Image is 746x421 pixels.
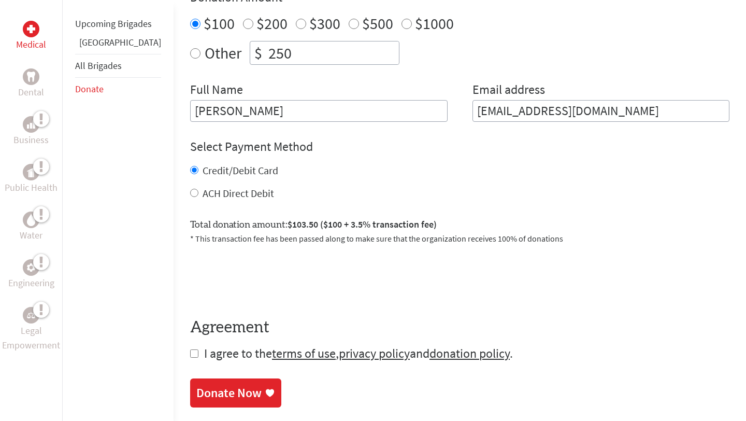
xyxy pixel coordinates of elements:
[362,13,393,33] label: $500
[27,25,35,33] img: Medical
[5,180,58,195] p: Public Health
[472,100,730,122] input: Your Email
[2,307,60,353] a: Legal EmpowermentLegal Empowerment
[27,312,35,318] img: Legal Empowerment
[23,68,39,85] div: Dental
[23,307,39,324] div: Legal Empowerment
[8,259,54,290] a: EngineeringEngineering
[75,83,104,95] a: Donate
[18,85,44,100] p: Dental
[23,259,39,276] div: Engineering
[75,12,161,35] li: Upcoming Brigades
[27,120,35,129] img: Business
[196,385,262,401] div: Donate Now
[23,21,39,37] div: Medical
[472,81,545,100] label: Email address
[266,41,399,64] input: Enter Amount
[18,68,44,100] a: DentalDental
[415,13,454,33] label: $1000
[190,217,437,232] label: Total donation amount:
[190,81,243,100] label: Full Name
[2,324,60,353] p: Legal Empowerment
[190,318,729,337] h4: Agreement
[79,36,161,48] a: [GEOGRAPHIC_DATA]
[75,78,161,101] li: Donate
[23,116,39,133] div: Business
[5,164,58,195] a: Public HealthPublic Health
[256,13,288,33] label: $200
[13,133,49,147] p: Business
[75,35,161,54] li: Panama
[250,41,266,64] div: $
[75,18,152,30] a: Upcoming Brigades
[8,276,54,290] p: Engineering
[190,257,348,298] iframe: reCAPTCHA
[23,212,39,228] div: Water
[27,167,35,177] img: Public Health
[23,164,39,180] div: Public Health
[16,37,46,52] p: Medical
[16,21,46,52] a: MedicalMedical
[205,41,241,65] label: Other
[75,54,161,78] li: All Brigades
[190,100,448,122] input: Enter Full Name
[190,138,729,155] h4: Select Payment Method
[429,345,510,361] a: donation policy
[27,263,35,272] img: Engineering
[204,345,513,361] span: I agree to the , and .
[190,378,281,408] a: Donate Now
[272,345,336,361] a: terms of use
[75,60,122,72] a: All Brigades
[204,13,235,33] label: $100
[190,232,729,245] p: * This transaction fee has been passed along to make sure that the organization receives 100% of ...
[203,187,274,200] label: ACH Direct Debit
[13,116,49,147] a: BusinessBusiness
[27,214,35,226] img: Water
[339,345,410,361] a: privacy policy
[203,164,278,177] label: Credit/Debit Card
[309,13,340,33] label: $300
[20,228,42,243] p: Water
[27,72,35,81] img: Dental
[20,212,42,243] a: WaterWater
[288,218,437,230] span: $103.50 ($100 + 3.5% transaction fee)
